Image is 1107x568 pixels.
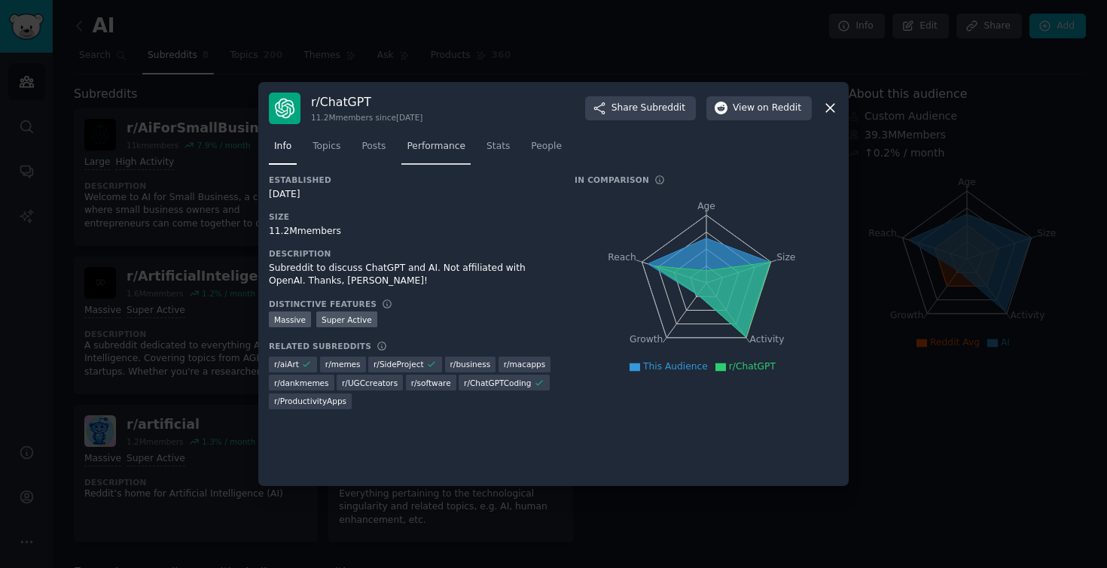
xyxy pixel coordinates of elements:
[274,359,299,369] span: r/ aiArt
[269,188,553,202] div: [DATE]
[641,102,685,115] span: Subreddit
[643,361,708,372] span: This Audience
[729,361,776,372] span: r/ChatGPT
[585,96,696,120] button: ShareSubreddit
[269,341,371,351] h3: Related Subreddits
[411,378,451,388] span: r/ software
[374,359,424,369] span: r/ SideProject
[526,135,567,166] a: People
[706,96,812,120] button: Viewon Reddit
[464,378,531,388] span: r/ ChatGPTCoding
[269,225,553,238] div: 11.2M members
[401,135,471,166] a: Performance
[307,135,346,166] a: Topics
[575,175,649,185] h3: In Comparison
[776,251,795,262] tspan: Size
[697,201,715,211] tspan: Age
[311,94,422,110] h3: r/ ChatGPT
[313,140,340,153] span: Topics
[531,140,562,153] span: People
[758,102,801,115] span: on Reddit
[407,140,465,153] span: Performance
[733,102,801,115] span: View
[356,135,391,166] a: Posts
[269,262,553,288] div: Subreddit to discuss ChatGPT and AI. Not affiliated with OpenAI. Thanks, [PERSON_NAME]!
[274,140,291,153] span: Info
[269,175,553,185] h3: Established
[274,378,329,388] span: r/ dankmemes
[316,311,377,327] div: Super Active
[486,140,510,153] span: Stats
[608,251,636,262] tspan: Reach
[504,359,546,369] span: r/ macapps
[269,135,297,166] a: Info
[269,211,553,222] h3: Size
[750,334,785,345] tspan: Activity
[325,359,361,369] span: r/ memes
[274,396,346,406] span: r/ ProductivityApps
[630,334,663,345] tspan: Growth
[269,311,311,327] div: Massive
[361,140,386,153] span: Posts
[269,93,300,124] img: ChatGPT
[269,299,377,309] h3: Distinctive Features
[481,135,515,166] a: Stats
[311,112,422,123] div: 11.2M members since [DATE]
[269,248,553,259] h3: Description
[342,378,398,388] span: r/ UGCcreators
[450,359,491,369] span: r/ business
[611,102,685,115] span: Share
